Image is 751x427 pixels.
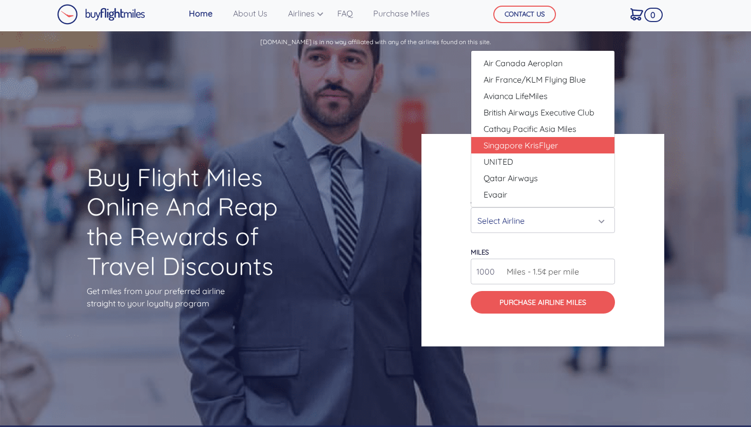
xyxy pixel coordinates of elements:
span: 0 [644,8,663,22]
a: About Us [229,3,272,24]
a: Home [185,3,217,24]
span: Singapore KrisFlyer [484,139,558,151]
span: Miles - 1.5¢ per mile [502,265,579,278]
span: Evaair [484,188,507,201]
a: 0 [626,3,647,25]
button: Select Airline [471,207,615,233]
span: UNITED [484,156,513,168]
span: Cathay Pacific Asia Miles [484,123,576,135]
span: Avianca LifeMiles [484,90,548,102]
img: Cart [630,8,643,21]
span: Air Canada Aeroplan [484,57,563,69]
button: CONTACT US [493,6,556,23]
p: Get miles from your preferred airline straight to your loyalty program [87,285,288,309]
span: Qatar Airways [484,172,538,184]
h1: Buy Flight Miles Online And Reap the Rewards of Travel Discounts [87,163,288,281]
a: Buy Flight Miles Logo [57,2,145,27]
label: miles [471,248,489,256]
span: British Airways Executive Club [484,106,594,119]
img: Buy Flight Miles Logo [57,4,145,25]
div: Select Airline [477,211,602,230]
button: Purchase Airline Miles [471,291,615,313]
span: Air France/KLM Flying Blue [484,73,586,86]
a: FAQ [333,3,357,24]
a: Airlines [284,3,321,24]
a: Purchase Miles [369,3,434,24]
